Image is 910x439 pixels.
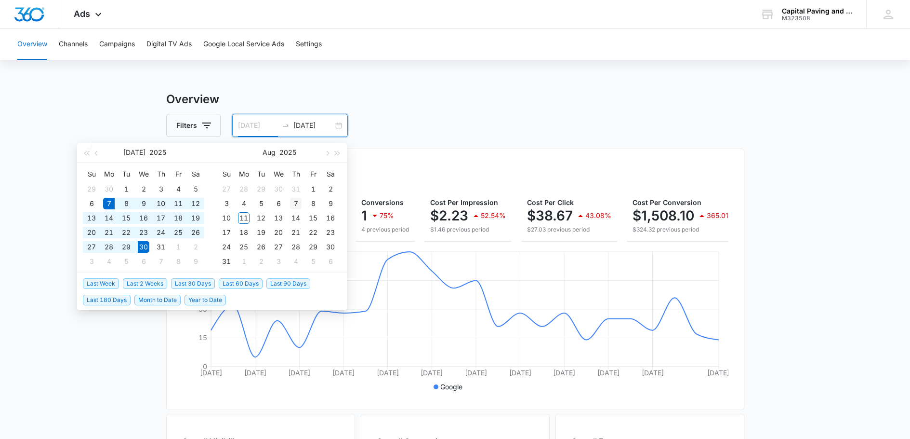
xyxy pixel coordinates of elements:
td: 2025-07-30 [135,240,152,254]
div: 20 [86,227,97,238]
td: 2025-08-03 [83,254,100,269]
td: 2025-06-29 [83,182,100,196]
td: 2025-07-08 [118,196,135,211]
td: 2025-07-27 [83,240,100,254]
button: 2025 [149,143,166,162]
div: 6 [325,256,336,267]
span: Year to Date [185,295,226,305]
td: 2025-07-29 [252,182,270,196]
div: 1 [238,256,250,267]
p: 365.01% [707,212,735,219]
div: 1 [172,241,184,253]
div: 30 [103,183,115,195]
p: $1,508.10 [633,208,694,223]
td: 2025-07-31 [287,182,304,196]
div: 17 [221,227,232,238]
div: 7 [155,256,167,267]
div: 6 [273,198,284,209]
div: 24 [155,227,167,238]
tspan: [DATE] [244,369,266,377]
div: 5 [120,256,132,267]
td: 2025-08-16 [322,211,339,225]
div: 28 [290,241,302,253]
div: 29 [120,241,132,253]
div: 21 [290,227,302,238]
div: 7 [103,198,115,209]
td: 2025-08-09 [187,254,204,269]
div: 29 [307,241,319,253]
span: Cost Per Impression [430,198,498,206]
button: 2025 [279,143,296,162]
div: 1 [120,183,132,195]
div: 27 [221,183,232,195]
div: 16 [138,212,149,224]
h3: Overview [166,91,744,108]
div: 23 [138,227,149,238]
td: 2025-08-28 [287,240,304,254]
span: Ads [74,9,90,19]
td: 2025-09-01 [235,254,252,269]
td: 2025-07-12 [187,196,204,211]
td: 2025-08-04 [100,254,118,269]
span: Month to Date [134,295,181,305]
div: 8 [307,198,319,209]
div: 4 [172,183,184,195]
span: Conversions [361,198,404,206]
tspan: [DATE] [553,369,575,377]
div: 31 [155,241,167,253]
td: 2025-07-18 [170,211,187,225]
tspan: [DATE] [421,369,443,377]
div: 2 [190,241,201,253]
td: 2025-08-11 [235,211,252,225]
th: Th [287,166,304,182]
div: 6 [138,256,149,267]
th: Tu [252,166,270,182]
div: 26 [255,241,267,253]
tspan: 15 [198,333,207,342]
p: $1.46 previous period [430,225,506,234]
td: 2025-08-08 [170,254,187,269]
th: Fr [304,166,322,182]
input: Start date [238,120,278,131]
div: 8 [120,198,132,209]
div: 5 [307,256,319,267]
div: 22 [120,227,132,238]
td: 2025-08-05 [252,196,270,211]
div: 28 [103,241,115,253]
td: 2025-08-21 [287,225,304,240]
th: Sa [187,166,204,182]
td: 2025-07-25 [170,225,187,240]
td: 2025-06-30 [100,182,118,196]
div: 30 [325,241,336,253]
div: 30 [138,241,149,253]
input: End date [293,120,333,131]
td: 2025-08-13 [270,211,287,225]
td: 2025-08-31 [218,254,235,269]
td: 2025-09-06 [322,254,339,269]
tspan: [DATE] [288,369,310,377]
td: 2025-08-09 [322,196,339,211]
td: 2025-08-30 [322,240,339,254]
button: Google Local Service Ads [203,29,284,60]
td: 2025-07-17 [152,211,170,225]
td: 2025-07-30 [270,182,287,196]
td: 2025-08-22 [304,225,322,240]
th: Su [218,166,235,182]
th: Mo [235,166,252,182]
div: 18 [172,212,184,224]
td: 2025-07-21 [100,225,118,240]
p: Google [440,382,462,392]
div: 21 [103,227,115,238]
td: 2025-07-23 [135,225,152,240]
button: Settings [296,29,322,60]
div: 9 [325,198,336,209]
td: 2025-07-13 [83,211,100,225]
div: 24 [221,241,232,253]
td: 2025-08-14 [287,211,304,225]
th: Su [83,166,100,182]
td: 2025-07-15 [118,211,135,225]
p: 43.08% [585,212,611,219]
div: 5 [190,183,201,195]
div: 26 [190,227,201,238]
div: 14 [103,212,115,224]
